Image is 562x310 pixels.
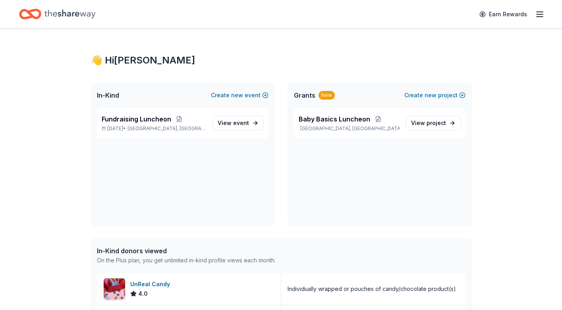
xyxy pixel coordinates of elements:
[102,114,171,124] span: Fundraising Luncheon
[104,278,125,300] img: Image for UnReal Candy
[218,118,249,128] span: View
[294,90,315,100] span: Grants
[19,5,95,23] a: Home
[231,90,243,100] span: new
[475,7,532,21] a: Earn Rewards
[127,125,206,132] span: [GEOGRAPHIC_DATA], [GEOGRAPHIC_DATA]
[97,90,119,100] span: In-Kind
[233,119,249,126] span: event
[91,54,472,67] div: 👋 Hi [PERSON_NAME]
[288,284,456,294] div: Individually wrapped or pouches of candy/chocolate product(s)
[97,246,276,256] div: In-Kind donors viewed
[130,279,173,289] div: UnReal Candy
[211,90,268,100] button: Createnewevent
[212,116,264,130] a: View event
[427,119,446,126] span: project
[97,256,276,265] div: On the Plus plan, you get unlimited in-kind profile views each month.
[319,91,335,100] div: New
[299,114,370,124] span: Baby Basics Luncheon
[406,116,461,130] a: View project
[299,125,400,132] p: [GEOGRAPHIC_DATA], [GEOGRAPHIC_DATA]
[102,125,206,132] p: [DATE] •
[404,90,465,100] button: Createnewproject
[138,289,148,298] span: 4.0
[411,118,446,128] span: View
[425,90,436,100] span: new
